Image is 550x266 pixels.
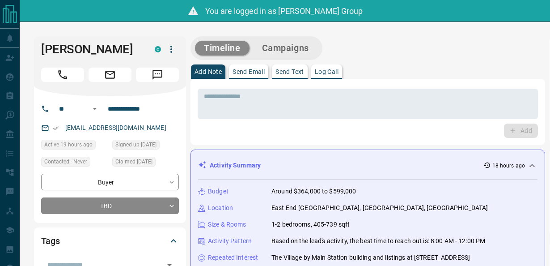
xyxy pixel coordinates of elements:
div: Fri Mar 21 2025 [112,157,179,169]
p: Budget [208,187,228,196]
div: TBD [41,197,179,214]
span: Active 19 hours ago [44,140,93,149]
span: Contacted - Never [44,157,87,166]
p: Send Email [233,69,265,75]
p: Based on the lead's activity, the best time to reach out is: 8:00 AM - 12:00 PM [271,236,485,246]
a: [EMAIL_ADDRESS][DOMAIN_NAME] [65,124,166,131]
div: Buyer [41,174,179,190]
span: Call [41,68,84,82]
div: Fri Mar 21 2025 [112,140,179,152]
span: Claimed [DATE] [115,157,152,166]
p: Activity Summary [210,161,261,170]
div: Tags [41,230,179,252]
p: Activity Pattern [208,236,252,246]
span: Message [136,68,179,82]
svg: Email Verified [53,125,59,131]
p: 18 hours ago [492,162,525,170]
button: Campaigns [253,41,318,56]
p: Log Call [315,69,338,75]
button: Timeline [195,41,250,56]
p: Add Note [195,69,222,75]
div: condos.ca [155,46,161,52]
p: 1-2 bedrooms, 405-739 sqft [271,220,350,229]
p: Size & Rooms [208,220,246,229]
button: Open [89,103,100,114]
span: Signed up [DATE] [115,140,157,149]
p: The Village by Main Station building and listings at [STREET_ADDRESS] [271,253,470,262]
h2: Tags [41,234,59,248]
span: Email [89,68,131,82]
div: Activity Summary18 hours ago [198,157,537,174]
p: East End-[GEOGRAPHIC_DATA], [GEOGRAPHIC_DATA], [GEOGRAPHIC_DATA] [271,203,488,213]
h1: [PERSON_NAME] [41,42,141,56]
div: Tue Aug 12 2025 [41,140,108,152]
p: Location [208,203,233,213]
p: Around $364,000 to $599,000 [271,187,356,196]
span: You are logged in as [PERSON_NAME] Group [205,6,363,16]
p: Repeated Interest [208,253,258,262]
p: Send Text [275,69,304,75]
